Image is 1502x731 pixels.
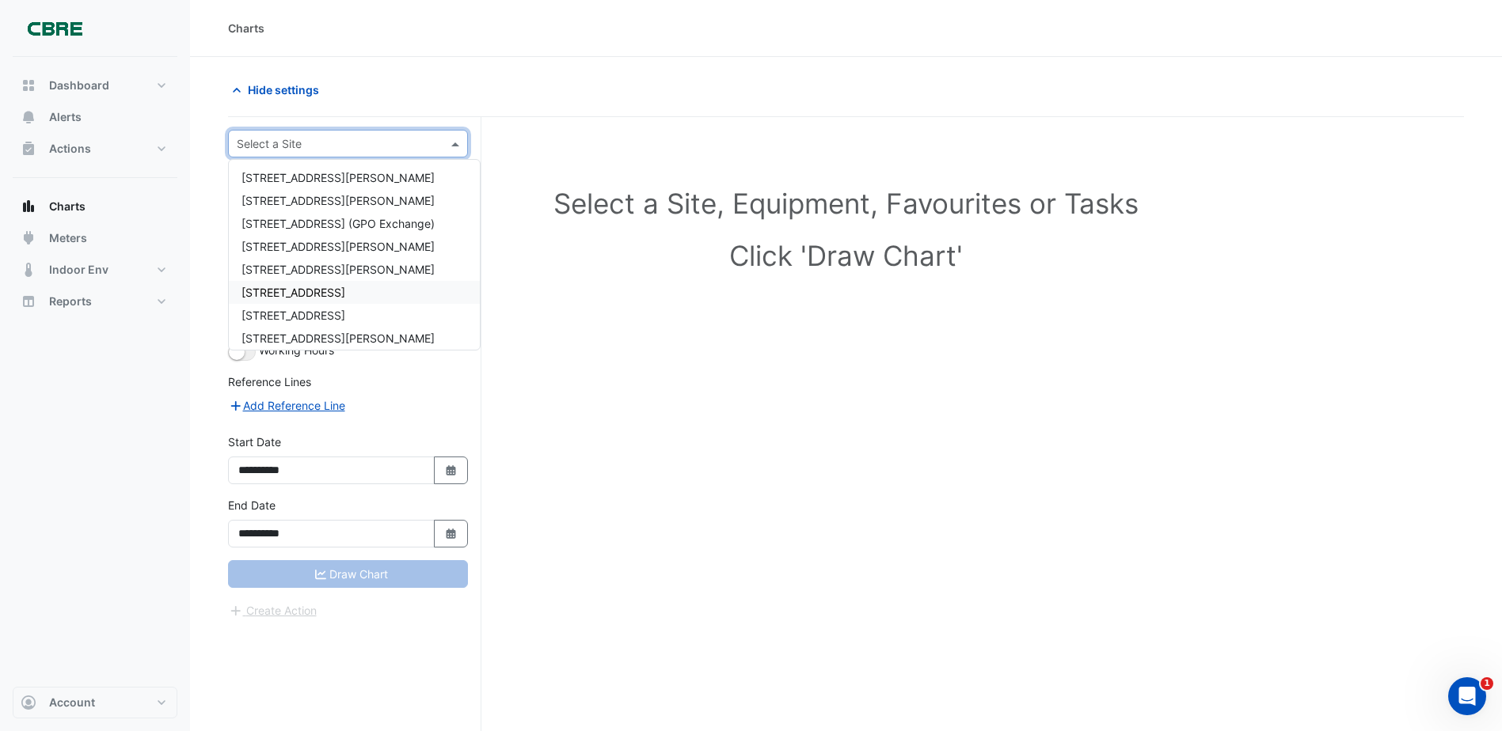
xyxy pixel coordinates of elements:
span: 1 [1481,677,1493,690]
span: [STREET_ADDRESS][PERSON_NAME] [241,240,435,253]
fa-icon: Select Date [444,464,458,477]
button: Add Reference Line [228,396,346,415]
span: [STREET_ADDRESS] [241,286,345,299]
span: [STREET_ADDRESS][PERSON_NAME] [241,263,435,276]
button: Account [13,687,177,718]
span: Dashboard [49,78,109,93]
span: Meters [49,230,87,246]
span: Reports [49,294,92,309]
span: [STREET_ADDRESS] [241,309,345,322]
fa-icon: Select Date [444,527,458,540]
button: Hide settings [228,76,329,104]
span: Working Hours [259,343,334,357]
span: [STREET_ADDRESS][PERSON_NAME] [241,194,435,207]
span: [STREET_ADDRESS][PERSON_NAME] [241,331,435,345]
iframe: Intercom live chat [1448,677,1486,715]
app-escalated-ticket-create-button: Please correct errors first [228,602,318,615]
app-icon: Reports [21,294,36,309]
button: Dashboard [13,70,177,101]
button: Actions [13,133,177,165]
app-icon: Charts [21,199,36,214]
div: Charts [228,20,264,36]
button: Alerts [13,101,177,133]
button: Reports [13,286,177,317]
label: End Date [228,497,276,513]
button: Meters [13,222,177,254]
img: Company Logo [19,13,90,44]
app-icon: Meters [21,230,36,246]
span: Charts [49,199,86,214]
app-icon: Actions [21,141,36,157]
h1: Click 'Draw Chart' [263,239,1429,272]
label: Reference Lines [228,373,311,390]
h1: Select a Site, Equipment, Favourites or Tasks [263,187,1429,220]
app-icon: Indoor Env [21,262,36,278]
span: Indoor Env [49,262,108,278]
span: Account [49,695,95,710]
span: [STREET_ADDRESS] (GPO Exchange) [241,217,435,230]
span: Actions [49,141,91,157]
app-icon: Dashboard [21,78,36,93]
span: Alerts [49,109,82,125]
button: Indoor Env [13,254,177,286]
span: Hide settings [248,81,319,98]
label: Start Date [228,434,281,450]
button: Charts [13,191,177,222]
span: [STREET_ADDRESS][PERSON_NAME] [241,171,435,184]
div: Options List [229,160,480,350]
app-icon: Alerts [21,109,36,125]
